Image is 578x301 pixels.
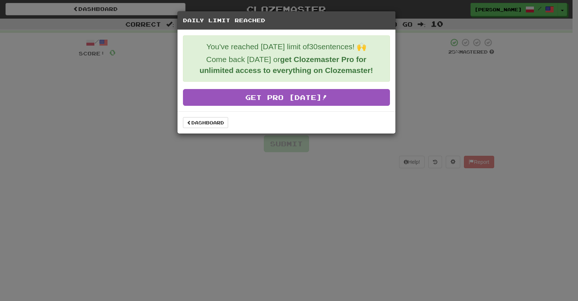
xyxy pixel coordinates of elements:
[199,55,373,74] strong: get Clozemaster Pro for unlimited access to everything on Clozemaster!
[183,17,390,24] h5: Daily Limit Reached
[183,117,228,128] a: Dashboard
[189,54,384,76] p: Come back [DATE] or
[183,89,390,106] a: Get Pro [DATE]!
[189,41,384,52] p: You've reached [DATE] limit of 30 sentences! 🙌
